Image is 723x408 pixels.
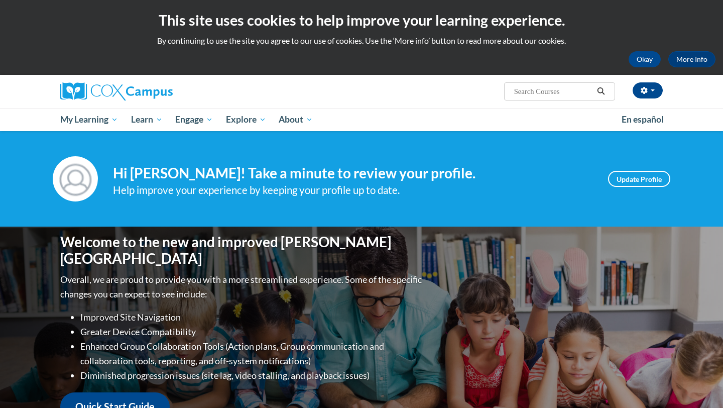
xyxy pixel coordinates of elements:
[60,82,173,100] img: Cox Campus
[131,114,163,126] span: Learn
[60,272,424,301] p: Overall, we are proud to provide you with a more streamlined experience. Some of the specific cha...
[513,85,593,97] input: Search Courses
[226,114,266,126] span: Explore
[629,51,661,67] button: Okay
[60,234,424,267] h1: Welcome to the new and improved [PERSON_NAME][GEOGRAPHIC_DATA]
[80,368,424,383] li: Diminished progression issues (site lag, video stalling, and playback issues)
[80,339,424,368] li: Enhanced Group Collaboration Tools (Action plans, Group communication and collaboration tools, re...
[60,82,251,100] a: Cox Campus
[615,109,670,130] a: En español
[113,165,593,182] h4: Hi [PERSON_NAME]! Take a minute to review your profile.
[54,108,125,131] a: My Learning
[608,171,670,187] a: Update Profile
[683,368,715,400] iframe: Button to launch messaging window
[80,325,424,339] li: Greater Device Compatibility
[113,182,593,198] div: Help improve your experience by keeping your profile up to date.
[8,10,715,30] h2: This site uses cookies to help improve your learning experience.
[125,108,169,131] a: Learn
[60,114,118,126] span: My Learning
[622,114,664,125] span: En español
[593,85,609,97] button: Search
[273,108,320,131] a: About
[45,108,678,131] div: Main menu
[169,108,219,131] a: Engage
[80,310,424,325] li: Improved Site Navigation
[668,51,715,67] a: More Info
[175,114,213,126] span: Engage
[633,82,663,98] button: Account Settings
[279,114,313,126] span: About
[8,35,715,46] p: By continuing to use the site you agree to our use of cookies. Use the ‘More info’ button to read...
[610,344,630,364] iframe: Close message
[219,108,273,131] a: Explore
[53,156,98,201] img: Profile Image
